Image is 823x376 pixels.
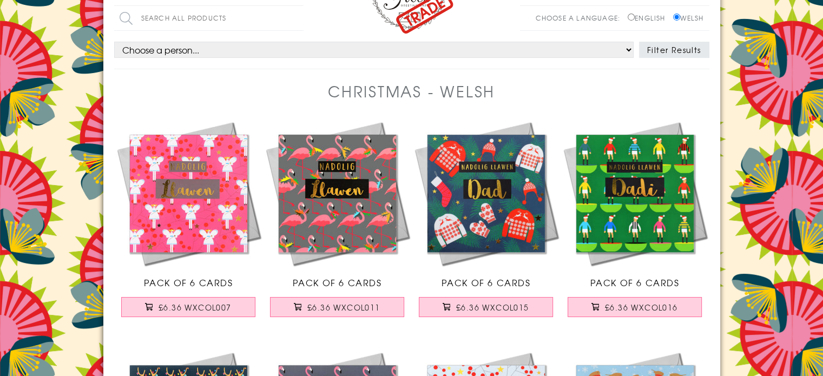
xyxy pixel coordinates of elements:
[328,80,495,102] h1: Christmas - Welsh
[535,13,626,23] p: Choose a language:
[639,42,709,58] button: Filter Results
[263,119,412,268] img: Welsh Christmas Card, Flamingoes and Holly, text foiled in shiny gold
[673,14,680,21] input: Welsh
[456,302,529,313] span: £6.36 WXCOL015
[412,119,561,328] a: Welsh Christmas Card, Dad Jumpers & Mittens, text foiled in shiny gold Pack of 6 Cards £6.36 WXCO...
[114,119,263,328] a: Welsh Christmas Card, Fairies on Pink, text foiled in shiny gold Pack of 6 Cards £6.36 WXCOL007
[673,13,704,23] label: Welsh
[628,14,635,21] input: English
[270,297,404,317] button: £6.36 WXCOL011
[412,119,561,268] img: Welsh Christmas Card, Dad Jumpers & Mittens, text foiled in shiny gold
[442,276,531,289] span: Pack of 6 Cards
[293,6,304,30] input: Search
[144,276,233,289] span: Pack of 6 Cards
[263,119,412,328] a: Welsh Christmas Card, Flamingoes and Holly, text foiled in shiny gold Pack of 6 Cards £6.36 WXCOL011
[114,119,263,268] img: Welsh Christmas Card, Fairies on Pink, text foiled in shiny gold
[307,302,380,313] span: £6.36 WXCOL011
[114,6,304,30] input: Search all products
[561,119,709,328] a: Welsh Christmas Card, Dadi, Daddy Subuteo & Santa hats, text foiled in shiny gold Pack of 6 Cards...
[561,119,709,268] img: Welsh Christmas Card, Dadi, Daddy Subuteo & Santa hats, text foiled in shiny gold
[568,297,702,317] button: £6.36 WXCOL016
[121,297,255,317] button: £6.36 WXCOL007
[293,276,382,289] span: Pack of 6 Cards
[419,297,553,317] button: £6.36 WXCOL015
[605,302,678,313] span: £6.36 WXCOL016
[628,13,670,23] label: English
[590,276,680,289] span: Pack of 6 Cards
[159,302,232,313] span: £6.36 WXCOL007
